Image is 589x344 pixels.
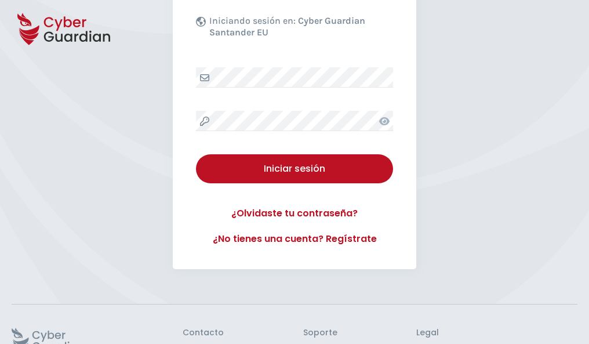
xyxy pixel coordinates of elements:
h3: Contacto [183,328,224,338]
a: ¿No tienes una cuenta? Regístrate [196,232,393,246]
button: Iniciar sesión [196,154,393,183]
h3: Legal [416,328,577,338]
div: Iniciar sesión [205,162,384,176]
a: ¿Olvidaste tu contraseña? [196,207,393,220]
h3: Soporte [303,328,337,338]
